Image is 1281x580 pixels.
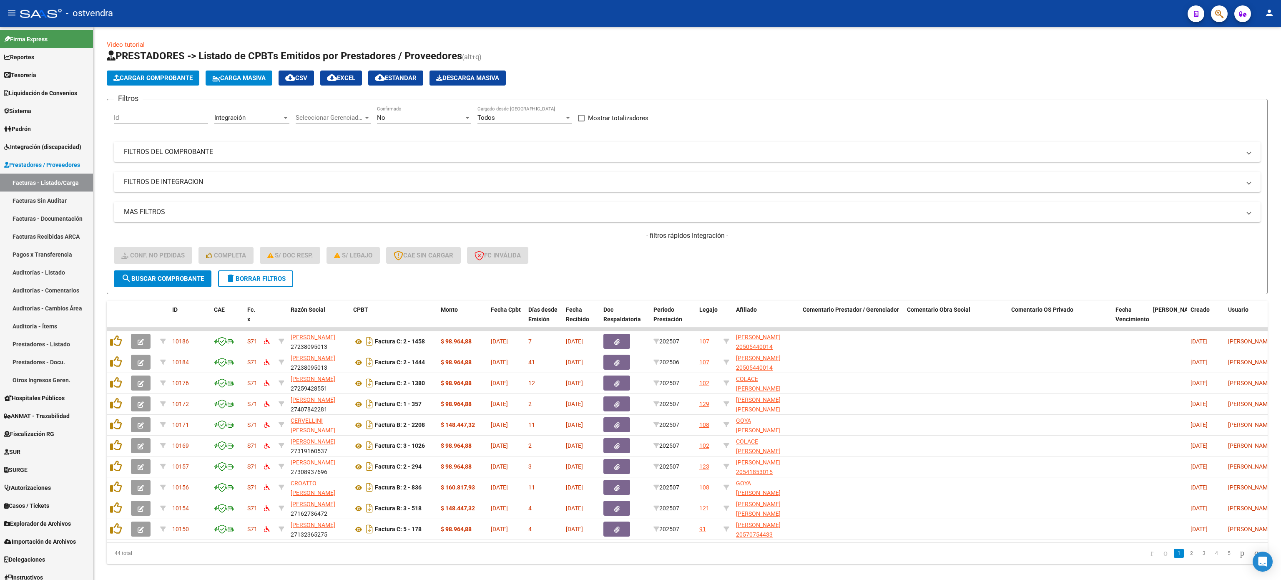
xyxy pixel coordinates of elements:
span: 10157 [172,463,189,470]
datatable-header-cell: Creado [1187,301,1225,338]
div: 20308858414 [291,416,347,434]
mat-expansion-panel-header: FILTROS DEL COMPROBANTE [114,142,1261,162]
span: No [377,114,385,121]
strong: $ 98.964,88 [441,380,472,386]
span: Comentario OS Privado [1011,306,1073,313]
span: Monto [441,306,458,313]
span: 202507 [653,505,679,512]
span: Tesorería [4,71,36,80]
button: CSV [279,71,314,86]
span: S71 [247,380,257,386]
span: [PERSON_NAME] [1153,306,1198,313]
span: 202507 [653,463,679,470]
strong: Factura C: 1 - 357 [375,401,422,408]
button: Carga Masiva [206,71,272,86]
strong: Factura C: 3 - 1026 [375,443,425,449]
span: - ostvendra [66,4,113,23]
i: Descargar documento [364,397,375,411]
span: 11 [528,484,535,491]
li: page 4 [1210,546,1223,560]
span: [DATE] [1191,505,1208,512]
span: Estandar [375,74,417,82]
a: Video tutorial [107,41,145,48]
a: 5 [1224,549,1234,558]
span: Integración [214,114,246,121]
strong: Factura C: 2 - 294 [375,464,422,470]
span: GOYA [PERSON_NAME] 27567210915 [736,480,781,506]
mat-icon: menu [7,8,17,18]
li: page 3 [1198,546,1210,560]
span: Fecha Vencimiento [1115,306,1149,323]
strong: $ 148.447,32 [441,505,475,512]
span: 4 [528,526,532,532]
i: Descargar documento [364,335,375,348]
a: 4 [1211,549,1221,558]
span: 10156 [172,484,189,491]
span: 202507 [653,380,679,386]
span: [DATE] [491,484,508,491]
mat-icon: person [1264,8,1274,18]
datatable-header-cell: Monto [437,301,487,338]
span: [DATE] [491,380,508,386]
span: S71 [247,442,257,449]
mat-icon: search [121,273,131,283]
span: Comentario Prestador / Gerenciador [803,306,899,313]
strong: $ 98.964,88 [441,401,472,407]
span: [DATE] [566,359,583,366]
button: Borrar Filtros [218,270,293,287]
li: page 5 [1223,546,1235,560]
span: [DATE] [1191,338,1208,345]
span: Borrar Filtros [226,275,286,282]
span: [DATE] [491,421,508,428]
span: [PERSON_NAME] [1228,505,1273,512]
div: 27250949729 [291,479,347,496]
span: [PERSON_NAME] 20541853015 [736,459,781,475]
datatable-header-cell: Fecha Recibido [563,301,600,338]
span: [PERSON_NAME] [PERSON_NAME] 20485846353 [736,396,781,422]
button: S/ Doc Resp. [260,247,321,264]
div: 123 [699,462,709,472]
span: Todos [477,114,495,121]
span: S71 [247,421,257,428]
i: Descargar documento [364,356,375,369]
div: 27238095013 [291,333,347,350]
div: 102 [699,441,709,451]
mat-expansion-panel-header: MAS FILTROS [114,202,1261,222]
span: Buscar Comprobante [121,275,204,282]
span: Delegaciones [4,555,45,564]
span: [DATE] [491,338,508,345]
span: Sistema [4,106,31,116]
span: 10186 [172,338,189,345]
span: [PERSON_NAME] [291,355,335,361]
datatable-header-cell: CAE [211,301,244,338]
span: 4 [528,505,532,512]
div: 121 [699,504,709,513]
span: 202507 [653,421,679,428]
button: Estandar [368,71,423,86]
a: 3 [1199,549,1209,558]
span: [PERSON_NAME] 20505440014 [736,355,781,371]
span: 10150 [172,526,189,532]
span: Días desde Emisión [528,306,558,323]
span: Doc Respaldatoria [603,306,641,323]
span: Importación de Archivos [4,537,76,546]
span: [PERSON_NAME] [1228,484,1273,491]
datatable-header-cell: Fecha Cpbt [487,301,525,338]
span: [PERSON_NAME] [291,334,335,340]
span: Fc. x [247,306,255,323]
button: CAE SIN CARGAR [386,247,461,264]
span: [DATE] [1191,463,1208,470]
span: 202507 [653,526,679,532]
span: SUR [4,447,20,456]
span: 10169 [172,442,189,449]
a: go to next page [1236,549,1248,558]
span: S71 [247,463,257,470]
span: [DATE] [1191,359,1208,366]
span: Casos / Tickets [4,501,49,510]
span: [DATE] [566,505,583,512]
span: (alt+q) [462,53,482,61]
mat-icon: cloud_download [375,73,385,83]
span: [DATE] [1191,484,1208,491]
div: 107 [699,337,709,346]
div: 27259428551 [291,374,347,392]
